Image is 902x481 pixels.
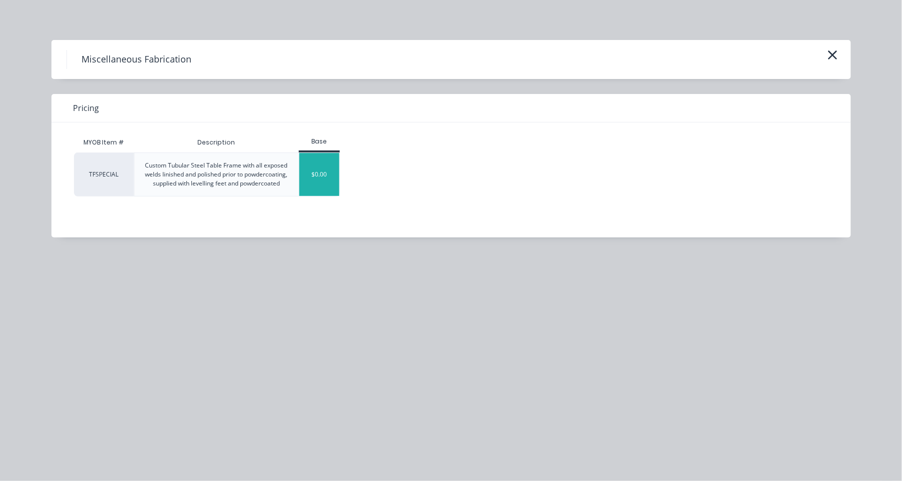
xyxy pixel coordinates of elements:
div: Base [299,137,340,146]
div: Custom Tubular Steel Table Frame with all exposed welds linished and polished prior to powdercoat... [142,161,291,188]
div: $0.00 [299,153,340,196]
div: TFSPECIAL [74,152,134,196]
div: Description [189,130,243,155]
h4: Miscellaneous Fabrication [66,50,207,69]
div: MYOB Item # [74,132,134,152]
span: Pricing [73,102,99,114]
